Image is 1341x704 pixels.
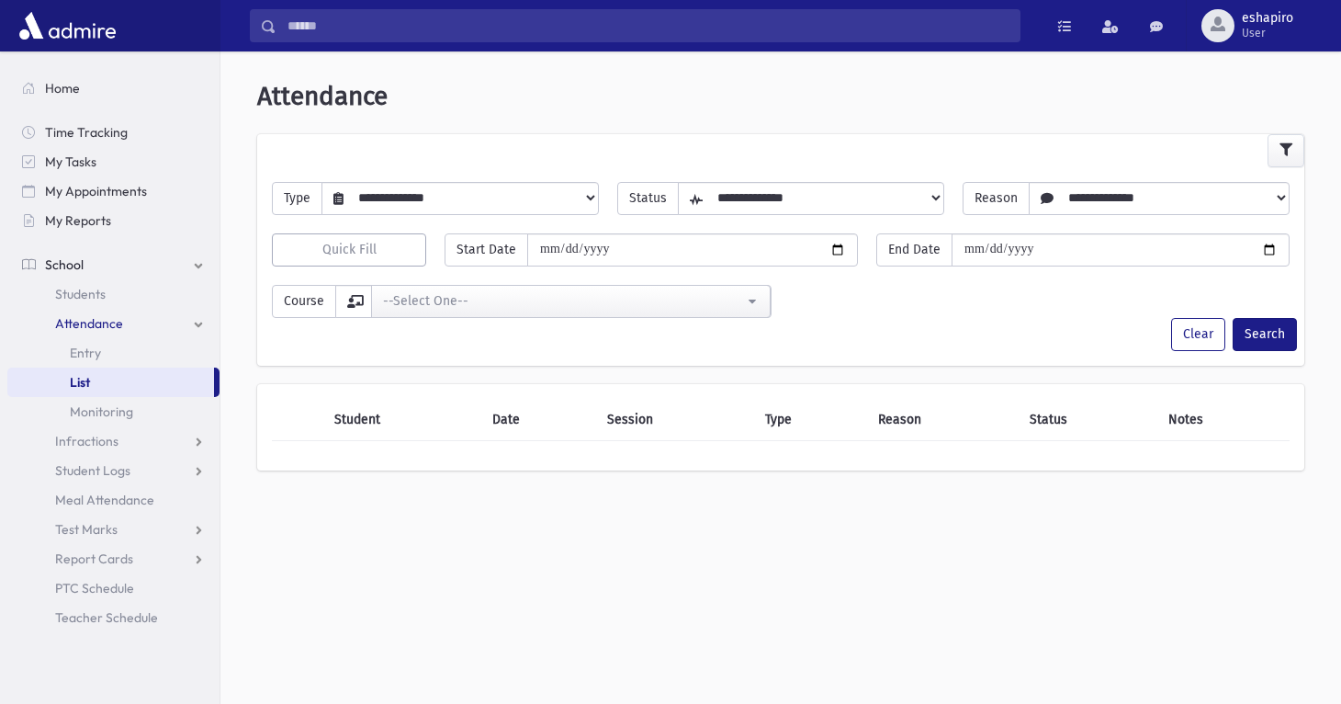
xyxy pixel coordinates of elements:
a: PTC Schedule [7,573,220,603]
button: Search [1233,318,1297,351]
span: Infractions [55,433,118,449]
th: Status [1019,399,1157,441]
span: School [45,256,84,273]
a: Time Tracking [7,118,220,147]
a: List [7,368,214,397]
span: My Reports [45,212,111,229]
div: --Select One-- [383,291,744,311]
th: Reason [867,399,1019,441]
a: Entry [7,338,220,368]
span: Time Tracking [45,124,128,141]
a: My Tasks [7,147,220,176]
button: --Select One-- [371,285,771,318]
a: Monitoring [7,397,220,426]
a: Report Cards [7,544,220,573]
span: Status [617,182,679,215]
span: Type [272,182,322,215]
span: User [1242,26,1293,40]
button: Clear [1171,318,1225,351]
span: Attendance [257,81,388,111]
th: Student [323,399,481,441]
button: Quick Fill [272,233,426,267]
span: eshapiro [1242,11,1293,26]
span: Students [55,286,106,302]
th: Notes [1157,399,1290,441]
span: Student Logs [55,462,130,479]
span: List [70,374,90,391]
a: Teacher Schedule [7,603,220,632]
span: Teacher Schedule [55,609,158,626]
span: End Date [876,233,952,267]
span: PTC Schedule [55,580,134,596]
img: AdmirePro [15,7,120,44]
a: School [7,250,220,279]
a: Student Logs [7,456,220,485]
span: Quick Fill [322,242,377,257]
span: Report Cards [55,551,133,567]
a: Home [7,74,220,103]
a: Test Marks [7,515,220,544]
span: My Appointments [45,183,147,199]
span: Reason [963,182,1030,215]
a: My Reports [7,206,220,235]
a: Students [7,279,220,309]
a: My Appointments [7,176,220,206]
input: Search [276,9,1020,42]
span: Test Marks [55,521,118,538]
span: Entry [70,345,101,361]
span: Home [45,80,80,97]
th: Type [754,399,867,441]
span: Meal Attendance [55,492,154,508]
span: My Tasks [45,153,96,170]
span: Start Date [445,233,528,267]
a: Infractions [7,426,220,456]
span: Monitoring [70,403,133,420]
a: Attendance [7,309,220,338]
th: Date [481,399,596,441]
span: Attendance [55,315,123,332]
th: Session [596,399,754,441]
a: Meal Attendance [7,485,220,515]
span: Course [272,285,336,318]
